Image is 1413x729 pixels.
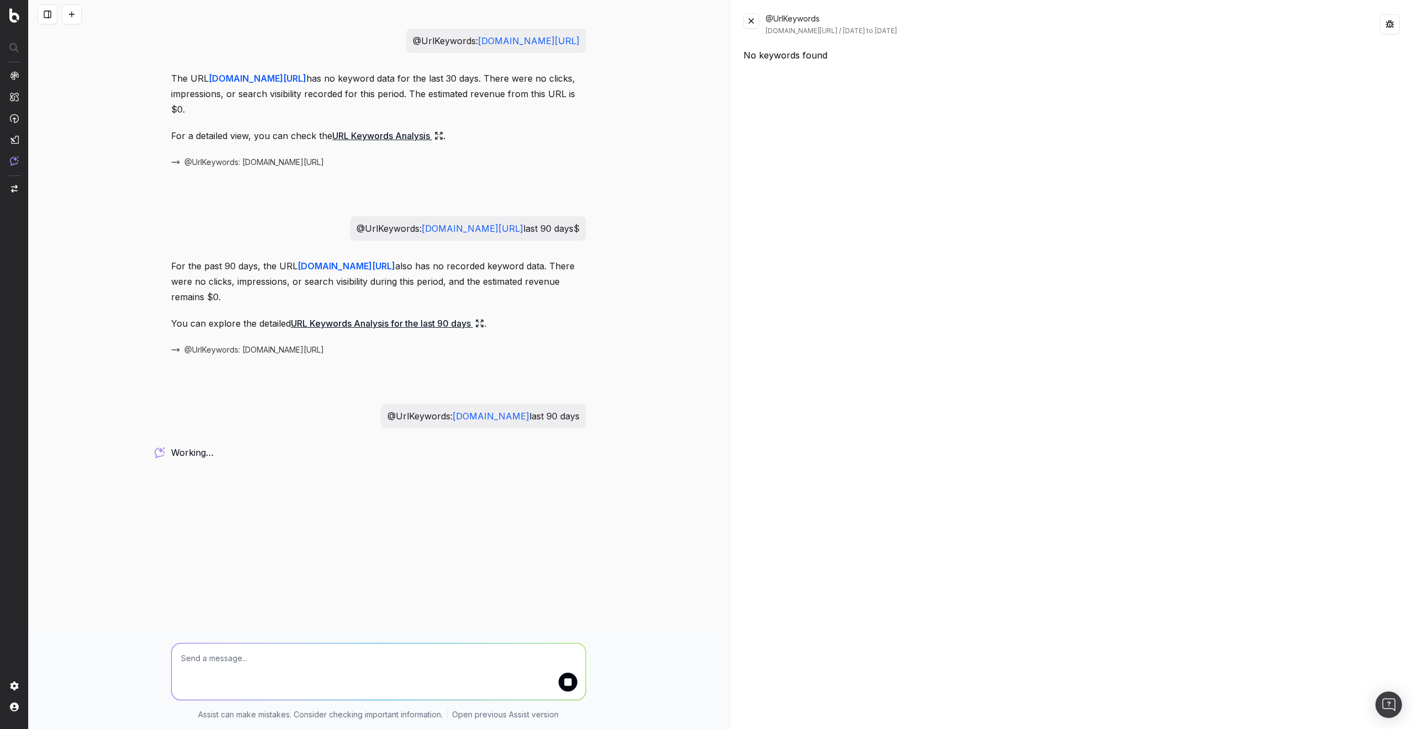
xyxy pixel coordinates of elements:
div: No keywords found [743,49,1400,62]
button: @UrlKeywords: [DOMAIN_NAME][URL] [171,344,337,355]
a: [DOMAIN_NAME][URL] [478,35,580,46]
img: Switch project [11,185,18,193]
img: Studio [10,135,19,144]
p: @UrlKeywords: last 90 days [387,408,580,424]
img: Setting [10,682,19,690]
p: For the past 90 days, the URL also has no recorded keyword data. There were no clicks, impression... [171,258,586,305]
p: @UrlKeywords: [413,33,580,49]
p: Assist can make mistakes. Consider checking important information. [198,709,443,720]
button: @UrlKeywords: [DOMAIN_NAME][URL] [171,157,337,168]
div: [DOMAIN_NAME][URL] / [DATE] to [DATE] [766,26,1380,35]
a: Open previous Assist version [452,709,559,720]
div: Open Intercom Messenger [1375,691,1402,718]
img: Activation [10,114,19,123]
p: The URL has no keyword data for the last 30 days. There were no clicks, impressions, or search vi... [171,71,586,117]
img: My account [10,703,19,711]
p: @UrlKeywords: last 90 days$ [357,221,580,236]
a: URL Keywords Analysis [332,128,443,143]
img: Botify logo [9,8,19,23]
img: Analytics [10,71,19,80]
a: [DOMAIN_NAME][URL] [209,73,306,84]
a: [DOMAIN_NAME] [453,411,529,422]
img: Intelligence [10,92,19,102]
img: Assist [10,156,19,166]
span: @UrlKeywords: [DOMAIN_NAME][URL] [184,344,324,355]
p: You can explore the detailed . [171,316,586,331]
p: For a detailed view, you can check the . [171,128,586,143]
span: @UrlKeywords: [DOMAIN_NAME][URL] [184,157,324,168]
div: @UrlKeywords [766,13,1380,35]
img: Botify assist logo [155,447,165,458]
a: URL Keywords Analysis for the last 90 days [291,316,484,331]
a: [DOMAIN_NAME][URL] [298,260,395,272]
a: [DOMAIN_NAME][URL] [422,223,523,234]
